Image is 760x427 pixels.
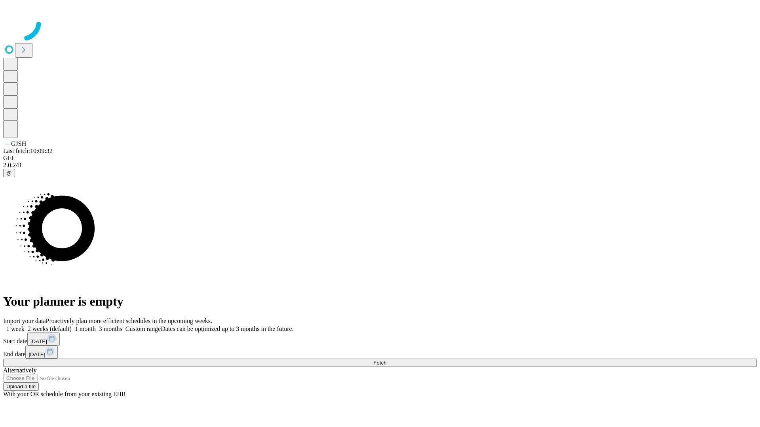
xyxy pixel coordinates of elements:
[3,391,126,397] span: With your OR schedule from your existing EHR
[11,140,26,147] span: GJSH
[25,346,58,359] button: [DATE]
[99,325,122,332] span: 3 months
[3,294,757,309] h1: Your planner is empty
[3,169,15,177] button: @
[6,325,25,332] span: 1 week
[373,360,386,366] span: Fetch
[75,325,96,332] span: 1 month
[3,359,757,367] button: Fetch
[28,325,72,332] span: 2 weeks (default)
[27,333,60,346] button: [DATE]
[3,162,757,169] div: 2.0.241
[125,325,161,332] span: Custom range
[46,317,212,324] span: Proactively plan more efficient schedules in the upcoming weeks.
[3,155,757,162] div: GEI
[6,170,12,176] span: @
[3,147,53,154] span: Last fetch: 10:09:32
[3,317,46,324] span: Import your data
[3,346,757,359] div: End date
[161,325,293,332] span: Dates can be optimized up to 3 months in the future.
[3,333,757,346] div: Start date
[3,367,36,374] span: Alternatively
[28,351,45,357] span: [DATE]
[3,382,39,391] button: Upload a file
[30,338,47,344] span: [DATE]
